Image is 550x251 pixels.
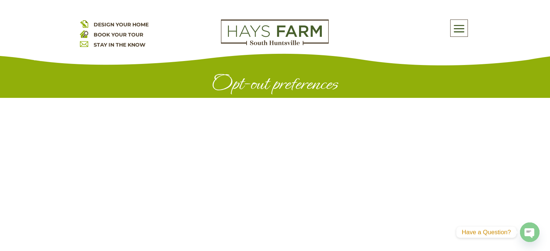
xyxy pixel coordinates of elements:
h1: Opt-out preferences [80,73,470,98]
a: BOOK YOUR TOUR [94,31,143,38]
img: book your home tour [80,30,88,38]
a: STAY IN THE KNOW [94,42,145,48]
a: hays farm homes huntsville development [221,40,329,47]
img: Logo [221,20,329,46]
